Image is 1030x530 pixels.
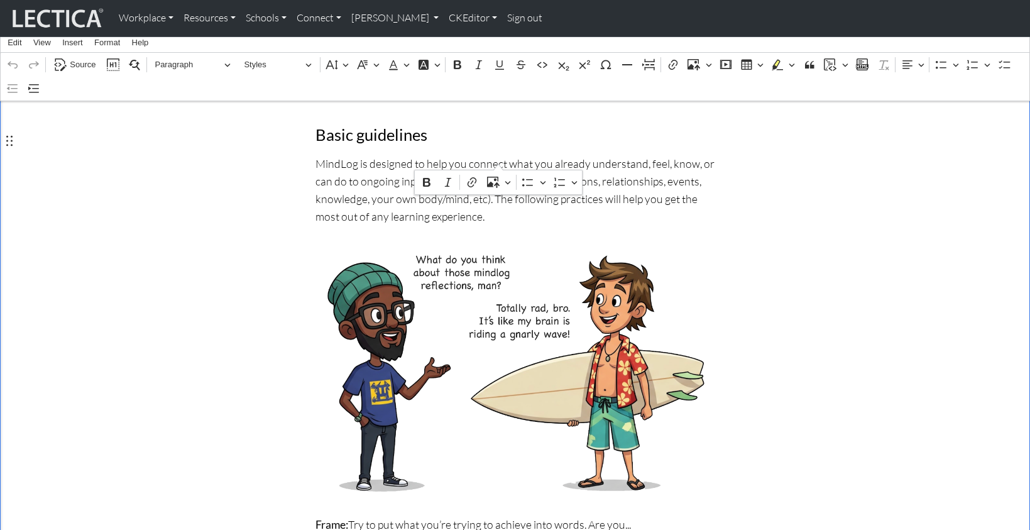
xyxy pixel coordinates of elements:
[155,57,220,72] span: Paragraph
[1,53,1029,101] div: Editor toolbar
[94,38,120,47] span: Format
[315,155,715,226] p: MindLog is designed to help you connect what you already understand, feel, know, or can do to ong...
[70,57,96,72] span: Source
[150,55,236,75] button: Paragraph, Heading
[239,55,317,75] button: Styles
[292,5,346,31] a: Connect
[8,38,21,47] span: Edit
[241,5,292,31] a: Schools
[444,5,502,31] a: CKEditor
[62,38,83,47] span: Insert
[114,5,178,31] a: Workplace
[9,6,104,30] img: lecticalive
[502,5,547,31] a: Sign out
[1,32,1029,53] div: Editor menu bar
[346,5,444,31] a: [PERSON_NAME]
[132,38,149,47] span: Help
[315,240,715,496] img: A Hipster and a Surfer raving about MindLog
[48,55,101,75] button: Source
[244,57,301,72] span: Styles
[178,5,241,31] a: Resources
[315,125,715,145] h3: Basic guidelines
[33,38,51,47] span: View
[415,170,582,194] div: Editor contextual toolbar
